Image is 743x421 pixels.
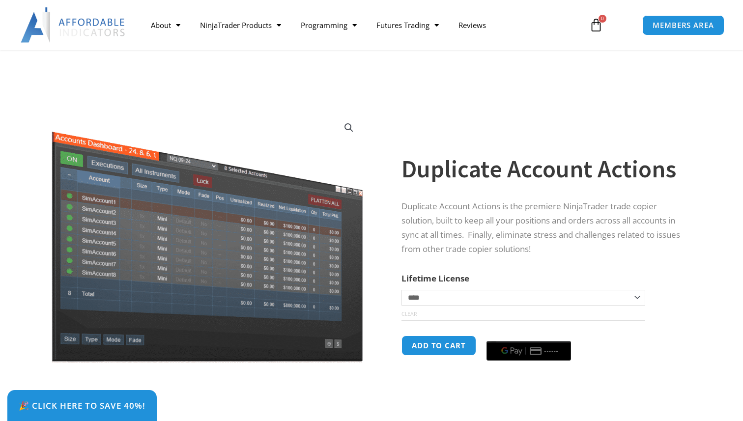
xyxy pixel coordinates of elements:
[190,14,291,36] a: NinjaTrader Products
[19,401,145,410] span: 🎉 Click Here to save 40%!
[401,199,688,256] p: Duplicate Account Actions is the premiere NinjaTrader trade copier solution, built to keep all yo...
[367,14,449,36] a: Futures Trading
[49,112,365,363] img: Screenshot 2024-08-26 15414455555
[485,334,573,335] iframe: Secure express checkout frame
[401,310,417,317] a: Clear options
[486,341,571,361] button: Buy with GPay
[141,14,190,36] a: About
[544,348,559,355] text: ••••••
[21,7,126,43] img: LogoAI | Affordable Indicators – NinjaTrader
[141,14,579,36] nav: Menu
[401,273,469,284] label: Lifetime License
[642,15,724,35] a: MEMBERS AREA
[599,15,606,23] span: 0
[653,22,714,29] span: MEMBERS AREA
[340,119,358,137] a: View full-screen image gallery
[401,152,688,186] h1: Duplicate Account Actions
[291,14,367,36] a: Programming
[7,390,157,421] a: 🎉 Click Here to save 40%!
[574,11,618,39] a: 0
[401,369,688,377] iframe: PayPal Message 1
[401,336,476,356] button: Add to cart
[449,14,496,36] a: Reviews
